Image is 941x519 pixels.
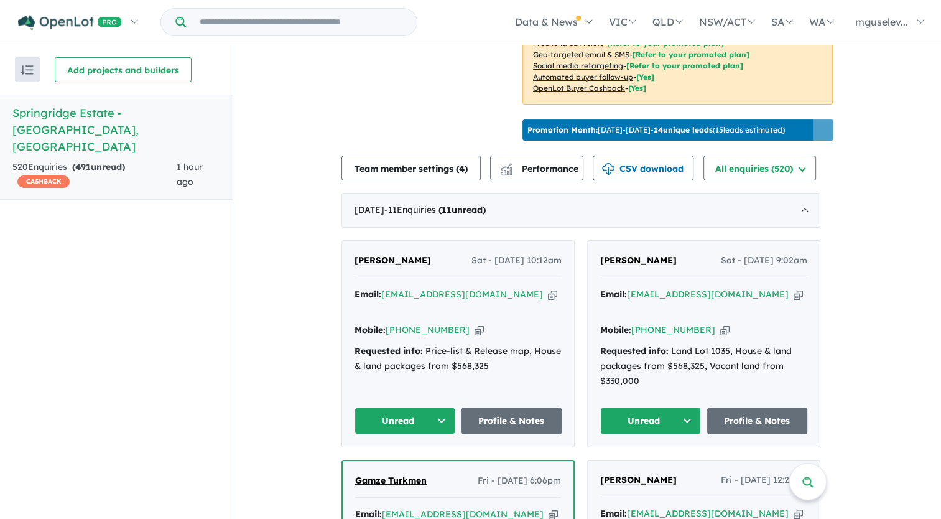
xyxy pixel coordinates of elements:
span: [PERSON_NAME] [600,255,677,266]
button: Unread [600,408,701,434]
img: download icon [602,163,614,175]
img: Openlot PRO Logo White [18,15,122,30]
span: Fri - [DATE] 12:23pm [721,473,807,488]
button: Team member settings (4) [341,156,481,180]
span: [Yes] [628,83,646,93]
span: [PERSON_NAME] [600,474,677,485]
input: Try estate name, suburb, builder or developer [188,9,414,35]
strong: Mobile: [355,324,386,335]
u: Automated buyer follow-up [533,72,633,82]
button: Copy [548,288,557,301]
strong: Requested info: [355,345,423,357]
span: 1 hour ago [177,161,203,187]
a: Profile & Notes [461,408,562,434]
u: Social media retargeting [533,61,623,70]
img: line-chart.svg [501,163,512,170]
span: [Refer to your promoted plan] [626,61,743,70]
span: Fri - [DATE] 6:06pm [478,474,561,489]
button: Copy [475,324,484,337]
a: Profile & Notes [707,408,808,434]
span: CASHBACK [17,175,70,188]
p: [DATE] - [DATE] - ( 15 leads estimated) [527,124,785,136]
a: [PHONE_NUMBER] [386,324,470,335]
span: Gamze Turkmen [355,475,427,486]
div: Price-list & Release map, House & land packages from $568,325 [355,344,562,374]
span: Sat - [DATE] 10:12am [471,253,562,268]
button: Performance [490,156,583,180]
div: Land Lot 1035, House & land packages from $568,325, Vacant land from $330,000 [600,344,807,388]
a: [PERSON_NAME] [355,253,431,268]
h5: Springridge Estate - [GEOGRAPHIC_DATA] , [GEOGRAPHIC_DATA] [12,105,220,155]
span: [Yes] [636,72,654,82]
a: [EMAIL_ADDRESS][DOMAIN_NAME] [627,289,789,300]
span: Performance [502,163,578,174]
strong: Email: [600,289,627,300]
div: [DATE] [341,193,820,228]
u: Geo-targeted email & SMS [533,50,629,59]
span: - 11 Enquir ies [384,204,486,215]
span: mguselev... [855,16,908,28]
img: sort.svg [21,65,34,75]
button: Copy [794,288,803,301]
span: Sat - [DATE] 9:02am [721,253,807,268]
strong: Email: [600,508,627,519]
strong: Requested info: [600,345,669,357]
button: Unread [355,408,455,434]
a: [EMAIL_ADDRESS][DOMAIN_NAME] [381,289,543,300]
a: [PHONE_NUMBER] [631,324,715,335]
img: bar-chart.svg [500,167,512,175]
button: Copy [720,324,730,337]
span: 491 [75,161,91,172]
span: [Refer to your promoted plan] [633,50,749,59]
a: [EMAIL_ADDRESS][DOMAIN_NAME] [627,508,789,519]
span: 4 [459,163,465,174]
u: OpenLot Buyer Cashback [533,83,625,93]
span: [PERSON_NAME] [355,255,431,266]
button: CSV download [593,156,693,180]
button: Add projects and builders [55,57,192,82]
strong: ( unread) [72,161,125,172]
strong: ( unread) [438,204,486,215]
b: Promotion Month: [527,125,598,134]
a: [PERSON_NAME] [600,253,677,268]
b: 14 unique leads [654,125,713,134]
a: [PERSON_NAME] [600,473,677,488]
strong: Mobile: [600,324,631,335]
a: Gamze Turkmen [355,474,427,489]
span: 11 [442,204,452,215]
div: 520 Enquir ies [12,160,177,190]
button: All enquiries (520) [703,156,816,180]
strong: Email: [355,289,381,300]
